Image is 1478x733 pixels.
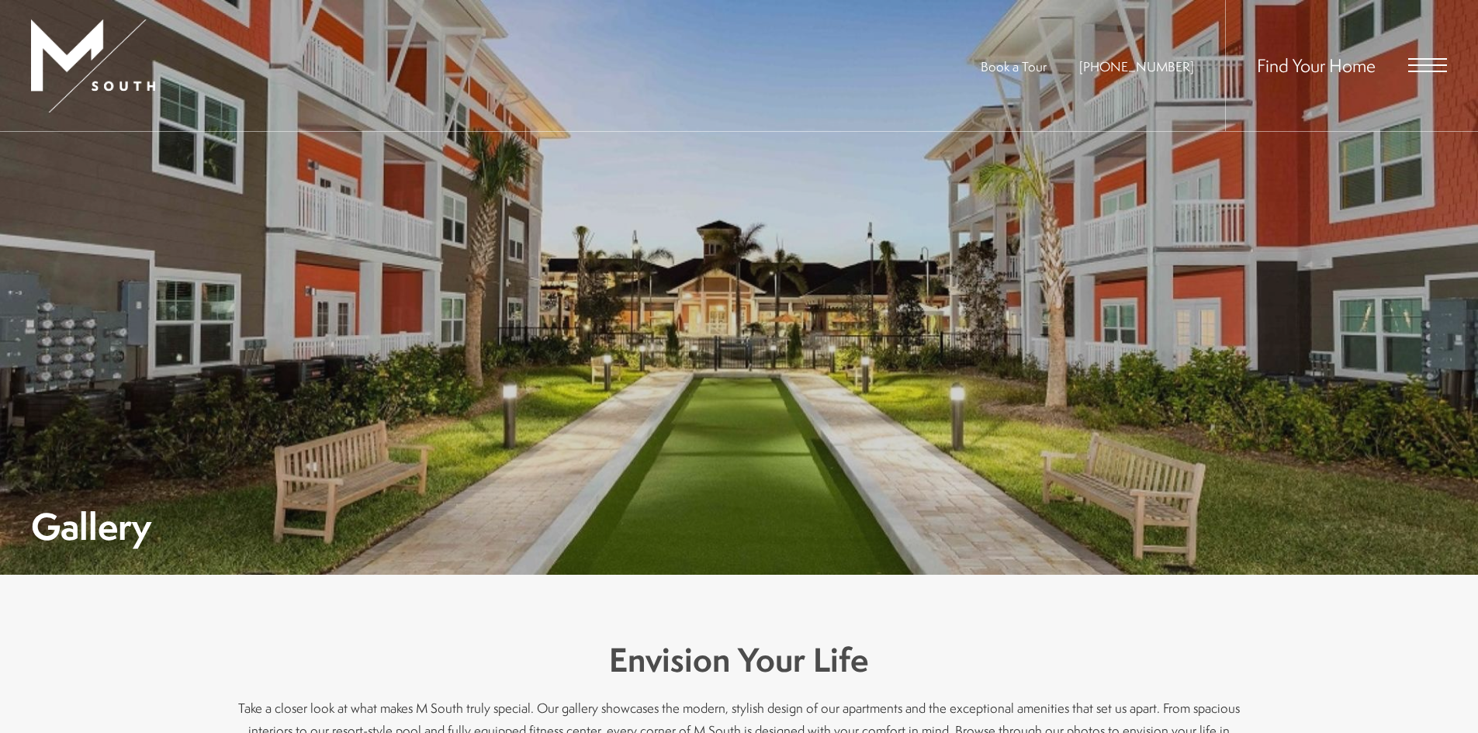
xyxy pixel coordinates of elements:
h1: Gallery [31,509,151,544]
h3: Envision Your Life [235,637,1244,683]
button: Open Menu [1408,58,1447,72]
a: Call Us at 813-570-8014 [1079,57,1194,75]
a: Find Your Home [1257,53,1376,78]
span: [PHONE_NUMBER] [1079,57,1194,75]
img: MSouth [31,19,155,112]
a: Book a Tour [981,57,1047,75]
